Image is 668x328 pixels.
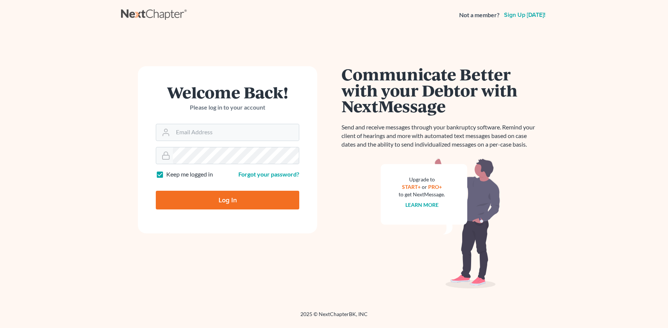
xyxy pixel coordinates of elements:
a: Learn more [405,202,439,208]
h1: Welcome Back! [156,84,299,100]
div: 2025 © NextChapterBK, INC [121,310,547,324]
a: START+ [402,184,421,190]
label: Keep me logged in [166,170,213,179]
h1: Communicate Better with your Debtor with NextMessage [341,66,539,114]
a: Forgot your password? [238,171,299,178]
img: nextmessage_bg-59042aed3d76b12b5cd301f8e5b87938c9018125f34e5fa2b7a6b67550977c72.svg [381,158,500,289]
p: Please log in to your account [156,103,299,112]
div: to get NextMessage. [399,191,445,198]
strong: Not a member? [459,11,500,19]
span: or [422,184,427,190]
input: Email Address [173,124,299,141]
p: Send and receive messages through your bankruptcy software. Remind your client of hearings and mo... [341,123,539,149]
a: PRO+ [428,184,442,190]
div: Upgrade to [399,176,445,183]
input: Log In [156,191,299,209]
a: Sign up [DATE]! [502,12,547,18]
